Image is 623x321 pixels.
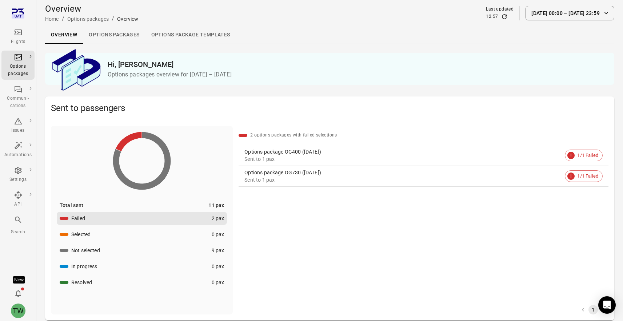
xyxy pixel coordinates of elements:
[71,263,97,270] div: In progress
[11,286,25,301] button: Notifications
[212,279,224,286] div: 0 pax
[244,148,562,155] div: Options package OG400 ([DATE])
[4,95,32,110] div: Communi-cations
[1,139,35,161] a: Automations
[250,132,337,139] div: 2 options packages with failed selections
[486,6,514,13] div: Last updated
[4,127,32,134] div: Issues
[1,51,35,80] a: Options packages
[60,202,84,209] div: Total sent
[244,155,562,163] div: Sent to 1 pax
[578,305,608,314] nav: pagination navigation
[1,115,35,136] a: Issues
[51,102,608,114] h2: Sent to passengers
[4,176,32,183] div: Settings
[45,26,614,44] div: Local navigation
[598,296,616,314] div: Open Intercom Messenger
[212,247,224,254] div: 9 pax
[1,26,35,48] a: Flights
[71,215,85,222] div: Failed
[11,304,25,318] div: TW
[57,228,227,241] button: Selected0 pax
[1,213,35,238] button: Search
[212,215,224,222] div: 2 pax
[239,145,608,166] a: Options package OG400 ([DATE])Sent to 1 pax1/1 Failed
[112,15,114,23] li: /
[208,202,224,209] div: 11 pax
[45,16,59,22] a: Home
[108,59,608,70] h2: Hi, [PERSON_NAME]
[239,166,608,186] a: Options package OG730 ([DATE])Sent to 1 pax1/1 Failed
[526,6,614,20] button: [DATE] 00:00 – [DATE] 23:59
[62,15,64,23] li: /
[501,13,508,20] button: Refresh data
[4,201,32,208] div: API
[1,164,35,186] a: Settings
[13,276,25,284] div: Tooltip anchor
[588,305,598,314] button: page 1
[4,151,32,159] div: Automations
[8,301,28,321] button: Tony Wang
[4,38,32,45] div: Flights
[117,15,138,23] div: Overview
[57,212,227,225] button: Failed2 pax
[57,244,227,257] button: Not selected9 pax
[45,15,139,23] nav: Breadcrumbs
[108,70,608,79] p: Options packages overview for [DATE] – [DATE]
[573,173,602,180] span: 1/1 Failed
[71,279,92,286] div: Resolved
[67,16,109,22] a: Options packages
[212,263,224,270] div: 0 pax
[244,169,562,176] div: Options package OG730 ([DATE])
[4,63,32,78] div: Options packages
[1,83,35,112] a: Communi-cations
[71,231,91,238] div: Selected
[244,176,562,183] div: Sent to 1 pax
[57,276,227,289] button: Resolved0 pax
[573,152,602,159] span: 1/1 Failed
[57,260,227,273] button: In progress0 pax
[45,3,139,15] h1: Overview
[1,189,35,210] a: API
[71,247,100,254] div: Not selected
[45,26,83,44] a: Overview
[486,13,498,20] div: 12:57
[145,26,236,44] a: Options package Templates
[212,231,224,238] div: 0 pax
[83,26,145,44] a: Options packages
[4,229,32,236] div: Search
